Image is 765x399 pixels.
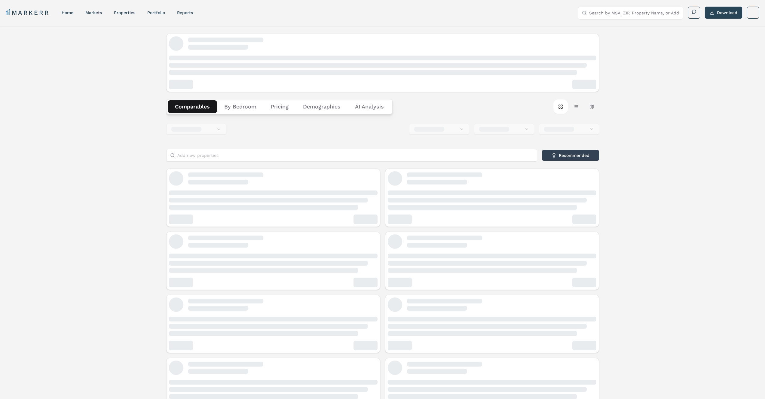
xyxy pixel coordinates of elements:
a: reports [177,10,193,15]
a: Portfolio [147,10,165,15]
button: Demographics [296,100,348,113]
a: markets [85,10,102,15]
button: Pricing [264,100,296,113]
a: home [62,10,73,15]
a: MARKERR [6,8,50,17]
button: Recommended [542,150,599,161]
button: Comparables [168,100,217,113]
a: properties [114,10,135,15]
button: Download [705,7,742,19]
button: By Bedroom [217,100,264,113]
button: AI Analysis [348,100,391,113]
input: Add new properties [177,149,533,161]
input: Search by MSA, ZIP, Property Name, or Address [589,7,679,19]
